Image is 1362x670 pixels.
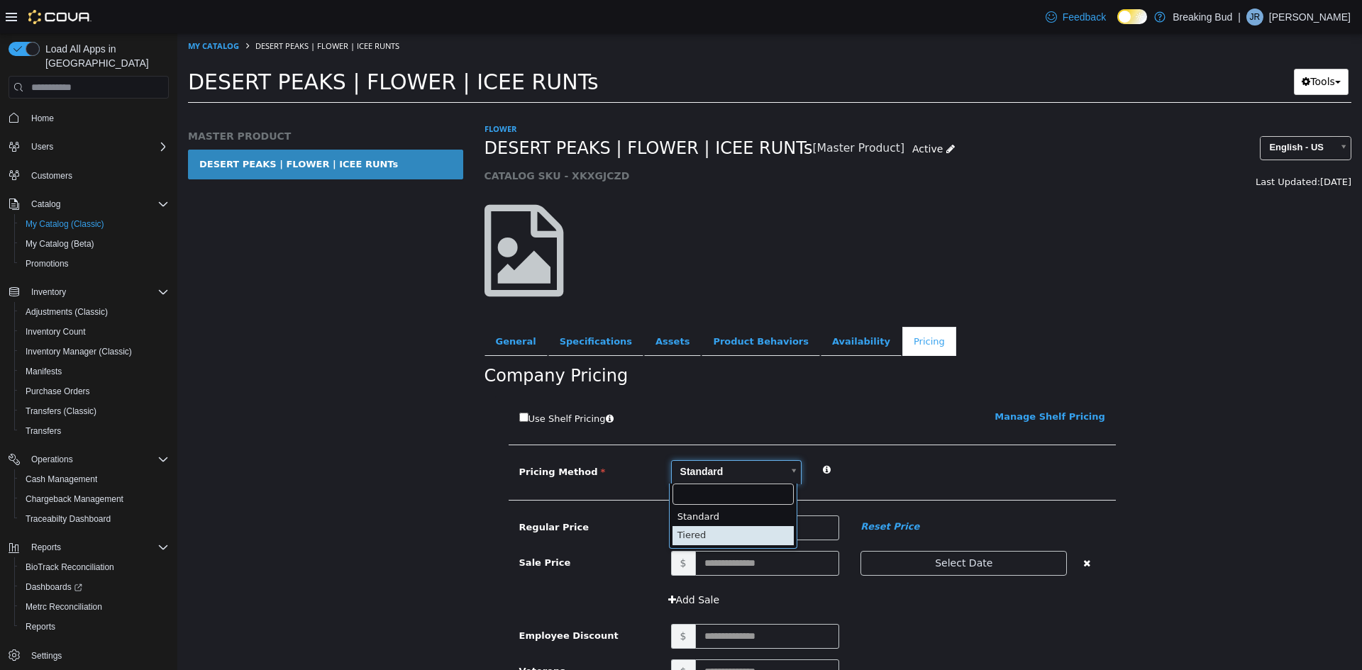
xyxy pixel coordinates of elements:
[28,10,92,24] img: Cova
[20,216,110,233] a: My Catalog (Classic)
[20,363,169,380] span: Manifests
[26,196,169,213] span: Catalog
[14,509,175,529] button: Traceabilty Dashboard
[26,539,169,556] span: Reports
[495,474,616,493] div: Standard
[26,167,169,184] span: Customers
[14,469,175,489] button: Cash Management
[26,238,94,250] span: My Catalog (Beta)
[26,562,114,573] span: BioTrack Reconciliation
[1238,9,1241,26] p: |
[495,493,616,512] div: Tiered
[26,196,66,213] button: Catalog
[3,450,175,469] button: Operations
[40,42,169,70] span: Load All Apps in [GEOGRAPHIC_DATA]
[14,254,175,274] button: Promotions
[26,581,82,593] span: Dashboards
[1250,9,1261,26] span: JR
[20,216,169,233] span: My Catalog (Classic)
[20,403,102,420] a: Transfers (Classic)
[20,579,169,596] span: Dashboards
[26,284,72,301] button: Inventory
[14,342,175,362] button: Inventory Manager (Classic)
[20,303,113,320] a: Adjustments (Classic)
[31,650,62,661] span: Settings
[14,557,175,577] button: BioTrack Reconciliation
[1117,24,1118,25] span: Dark Mode
[26,451,79,468] button: Operations
[26,406,96,417] span: Transfers (Classic)
[31,170,72,182] span: Customers
[20,598,108,615] a: Metrc Reconciliation
[20,559,169,576] span: BioTrack Reconciliation
[20,618,61,635] a: Reports
[26,539,67,556] button: Reports
[20,491,169,508] span: Chargeback Management
[20,471,169,488] span: Cash Management
[14,577,175,597] a: Dashboards
[3,645,175,666] button: Settings
[1269,9,1351,26] p: [PERSON_NAME]
[14,617,175,637] button: Reports
[20,471,103,488] a: Cash Management
[20,235,100,252] a: My Catalog (Beta)
[20,510,116,527] a: Traceabilty Dashboard
[26,474,97,485] span: Cash Management
[26,326,86,337] span: Inventory Count
[31,542,61,553] span: Reports
[26,138,169,155] span: Users
[26,284,169,301] span: Inventory
[1117,9,1147,24] input: Dark Mode
[26,167,78,184] a: Customers
[26,306,108,318] span: Adjustments (Classic)
[20,235,169,252] span: My Catalog (Beta)
[20,343,138,360] a: Inventory Manager (Classic)
[3,537,175,557] button: Reports
[14,234,175,254] button: My Catalog (Beta)
[26,366,62,377] span: Manifests
[20,255,74,272] a: Promotions
[14,214,175,234] button: My Catalog (Classic)
[26,647,67,664] a: Settings
[14,362,175,381] button: Manifests
[1246,9,1263,26] div: Josue Reyes
[1173,9,1232,26] p: Breaking Bud
[14,322,175,342] button: Inventory Count
[20,423,169,440] span: Transfers
[1040,3,1112,31] a: Feedback
[26,218,104,230] span: My Catalog (Classic)
[20,423,67,440] a: Transfers
[31,286,66,298] span: Inventory
[14,401,175,421] button: Transfers (Classic)
[3,107,175,128] button: Home
[14,489,175,509] button: Chargeback Management
[26,493,123,505] span: Chargeback Management
[26,258,69,269] span: Promotions
[14,597,175,617] button: Metrc Reconciliation
[3,137,175,157] button: Users
[26,621,55,632] span: Reports
[20,323,92,340] a: Inventory Count
[1063,10,1106,24] span: Feedback
[26,108,169,126] span: Home
[20,323,169,340] span: Inventory Count
[20,343,169,360] span: Inventory Manager (Classic)
[26,513,111,525] span: Traceabilty Dashboard
[20,383,96,400] a: Purchase Orders
[20,363,67,380] a: Manifests
[26,647,169,664] span: Settings
[14,421,175,441] button: Transfers
[26,425,61,437] span: Transfers
[26,451,169,468] span: Operations
[26,138,59,155] button: Users
[20,579,88,596] a: Dashboards
[3,282,175,302] button: Inventory
[26,386,90,397] span: Purchase Orders
[3,165,175,186] button: Customers
[26,601,102,613] span: Metrc Reconciliation
[31,454,73,465] span: Operations
[31,199,60,210] span: Catalog
[20,303,169,320] span: Adjustments (Classic)
[20,510,169,527] span: Traceabilty Dashboard
[20,403,169,420] span: Transfers (Classic)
